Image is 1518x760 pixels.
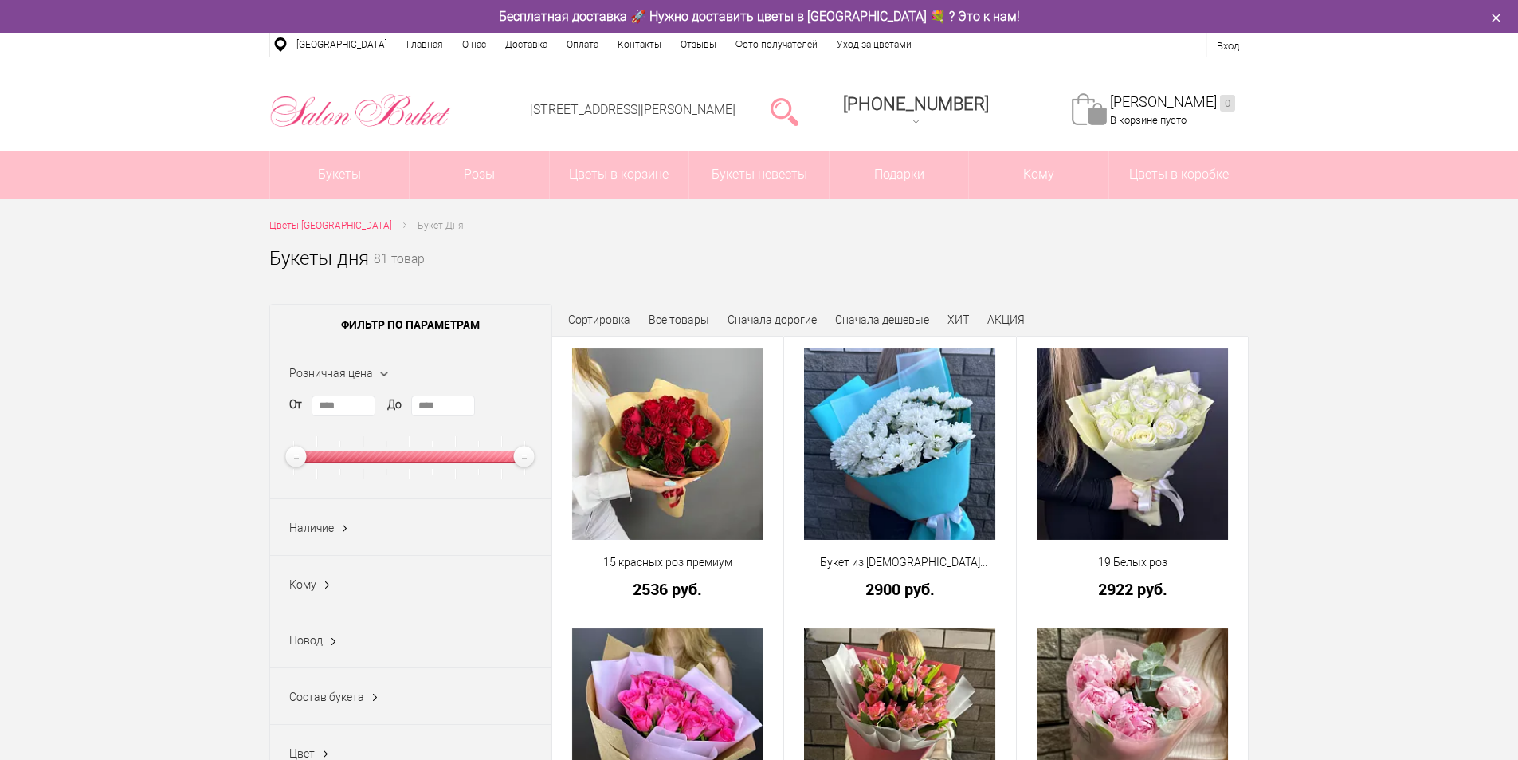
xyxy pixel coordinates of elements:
[257,8,1261,25] div: Бесплатная доставка 🚀 Нужно доставить цветы в [GEOGRAPHIC_DATA] 💐 ? Это к нам!
[1220,95,1235,112] ins: 0
[270,305,551,345] span: Фильтр по параметрам
[269,244,369,273] h1: Букеты дня
[269,218,392,234] a: Цветы [GEOGRAPHIC_DATA]
[287,33,397,57] a: [GEOGRAPHIC_DATA]
[557,33,608,57] a: Оплата
[289,522,334,534] span: Наличие
[289,747,315,760] span: Цвет
[289,691,364,703] span: Состав букета
[453,33,496,57] a: О нас
[418,220,464,231] span: Букет Дня
[289,634,323,647] span: Повод
[289,396,302,413] label: От
[1109,151,1249,199] a: Цветы в коробке
[1110,93,1235,112] a: [PERSON_NAME]
[387,396,402,413] label: До
[987,313,1025,326] a: АКЦИЯ
[835,313,929,326] a: Сначала дешевые
[1027,581,1238,597] a: 2922 руб.
[649,313,709,326] a: Все товары
[269,90,452,132] img: Цветы Нижний Новгород
[794,581,1006,597] a: 2900 руб.
[947,313,969,326] a: ХИТ
[496,33,557,57] a: Доставка
[834,89,998,134] a: [PHONE_NUMBER]
[794,554,1006,571] a: Букет из [DEMOGRAPHIC_DATA] кустовых
[843,94,989,114] span: [PHONE_NUMBER]
[804,348,995,540] img: Букет из хризантем кустовых
[269,220,392,231] span: Цветы [GEOGRAPHIC_DATA]
[1037,348,1228,540] img: 19 Белых роз
[374,254,425,292] small: 81 товар
[1027,554,1238,571] a: 19 Белых роз
[1110,114,1187,126] span: В корзине пусто
[289,367,373,380] span: Розничная цена
[726,33,827,57] a: Фото получателей
[830,151,969,199] a: Подарки
[572,348,763,540] img: 15 красных роз премиум
[827,33,921,57] a: Уход за цветами
[969,151,1108,199] span: Кому
[563,554,774,571] a: 15 красных роз премиум
[1217,40,1239,52] a: Вход
[397,33,453,57] a: Главная
[530,102,735,117] a: [STREET_ADDRESS][PERSON_NAME]
[608,33,671,57] a: Контакты
[671,33,726,57] a: Отзывы
[689,151,829,199] a: Букеты невесты
[568,313,630,326] span: Сортировка
[289,578,316,591] span: Кому
[410,151,549,199] a: Розы
[728,313,817,326] a: Сначала дорогие
[563,581,774,597] a: 2536 руб.
[550,151,689,199] a: Цветы в корзине
[270,151,410,199] a: Букеты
